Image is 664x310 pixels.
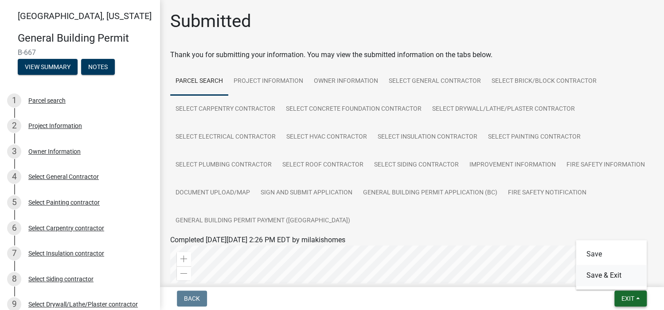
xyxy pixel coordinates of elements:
div: Zoom out [177,266,191,280]
div: Project Information [28,123,82,129]
span: Exit [621,295,634,302]
span: Back [184,295,200,302]
a: Select Carpentry contractor [170,95,281,124]
span: [GEOGRAPHIC_DATA], [US_STATE] [18,11,152,21]
a: General Building Permit Application (BC) [358,179,503,207]
h4: General Building Permit [18,32,152,45]
a: General Building Permit Payment ([GEOGRAPHIC_DATA]) [170,207,355,235]
a: Select General Contractor [383,67,486,96]
button: Back [177,291,207,306]
div: Select Siding contractor [28,276,94,282]
span: Completed [DATE][DATE] 2:26 PM EDT by milakishomes [170,236,345,244]
div: 8 [7,272,21,286]
div: Select General Contractor [28,174,99,180]
a: Fire Safety Notification [503,179,592,207]
a: Select Plumbing contractor [170,151,277,179]
button: Exit [614,291,647,306]
div: Select Drywall/Lathe/Plaster contractor [28,301,138,307]
div: Zoom in [177,252,191,266]
div: Select Insulation contractor [28,250,104,256]
div: Exit [576,240,647,290]
div: 4 [7,170,21,184]
div: 3 [7,144,21,159]
button: View Summary [18,59,78,75]
div: 5 [7,195,21,209]
a: Sign and Submit Application [255,179,358,207]
button: Save [576,244,647,265]
h1: Submitted [170,11,251,32]
a: Document Upload/Map [170,179,255,207]
a: Fire Safety Information [561,151,650,179]
a: Owner Information [309,67,383,96]
div: 6 [7,221,21,235]
button: Notes [81,59,115,75]
a: Select Painting contractor [483,123,586,151]
a: Select Brick/Block Contractor [486,67,602,96]
div: Parcel search [28,97,66,104]
a: Improvement Information [464,151,561,179]
button: Save & Exit [576,265,647,286]
a: Select Drywall/Lathe/Plaster contractor [427,95,580,124]
div: Select Painting contractor [28,199,100,205]
div: Thank you for submitting your information. You may view the submitted information on the tabs below. [170,50,653,60]
a: Select Concrete Foundation contractor [281,95,427,124]
a: Project Information [228,67,309,96]
wm-modal-confirm: Summary [18,64,78,71]
span: B-667 [18,48,142,57]
div: Select Carpentry contractor [28,225,104,231]
div: Owner Information [28,148,81,155]
div: 7 [7,246,21,260]
a: Select HVAC Contractor [281,123,372,151]
a: Select Siding contractor [369,151,464,179]
a: Select Insulation contractor [372,123,483,151]
div: 2 [7,119,21,133]
a: Parcel search [170,67,228,96]
div: 1 [7,93,21,108]
a: Select Electrical contractor [170,123,281,151]
a: Select Roof contractor [277,151,369,179]
wm-modal-confirm: Notes [81,64,115,71]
